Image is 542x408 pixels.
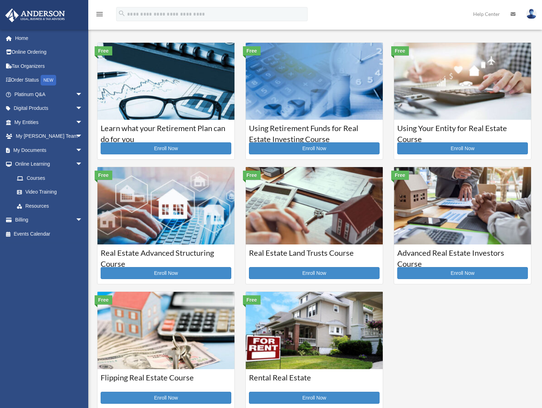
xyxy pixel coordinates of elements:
[95,12,104,18] a: menu
[95,10,104,18] i: menu
[249,142,380,154] a: Enroll Now
[249,123,380,141] h3: Using Retirement Funds for Real Estate Investing Course
[249,248,380,265] h3: Real Estate Land Trusts Course
[249,372,380,390] h3: Rental Real Estate
[76,213,90,227] span: arrow_drop_down
[5,157,93,171] a: Online Learningarrow_drop_down
[5,143,93,157] a: My Documentsarrow_drop_down
[5,59,93,73] a: Tax Organizers
[249,267,380,279] a: Enroll Now
[101,392,231,404] a: Enroll Now
[118,10,126,17] i: search
[243,46,261,55] div: Free
[76,101,90,116] span: arrow_drop_down
[10,185,93,199] a: Video Training
[76,115,90,130] span: arrow_drop_down
[5,45,93,59] a: Online Ordering
[5,115,93,129] a: My Entitiesarrow_drop_down
[5,129,93,143] a: My [PERSON_NAME] Teamarrow_drop_down
[76,157,90,172] span: arrow_drop_down
[95,295,112,304] div: Free
[5,101,93,116] a: Digital Productsarrow_drop_down
[397,123,528,141] h3: Using Your Entity for Real Estate Course
[5,73,93,88] a: Order StatusNEW
[41,75,56,85] div: NEW
[5,31,93,45] a: Home
[391,171,409,180] div: Free
[101,123,231,141] h3: Learn what your Retirement Plan can do for you
[10,199,93,213] a: Resources
[76,129,90,144] span: arrow_drop_down
[397,142,528,154] a: Enroll Now
[95,46,112,55] div: Free
[5,87,93,101] a: Platinum Q&Aarrow_drop_down
[76,87,90,102] span: arrow_drop_down
[391,46,409,55] div: Free
[5,227,93,241] a: Events Calendar
[526,9,537,19] img: User Pic
[101,267,231,279] a: Enroll Now
[3,8,67,22] img: Anderson Advisors Platinum Portal
[101,142,231,154] a: Enroll Now
[249,392,380,404] a: Enroll Now
[397,248,528,265] h3: Advanced Real Estate Investors Course
[243,295,261,304] div: Free
[243,171,261,180] div: Free
[10,171,90,185] a: Courses
[76,143,90,158] span: arrow_drop_down
[95,171,112,180] div: Free
[397,267,528,279] a: Enroll Now
[101,248,231,265] h3: Real Estate Advanced Structuring Course
[5,213,93,227] a: Billingarrow_drop_down
[101,372,231,390] h3: Flipping Real Estate Course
